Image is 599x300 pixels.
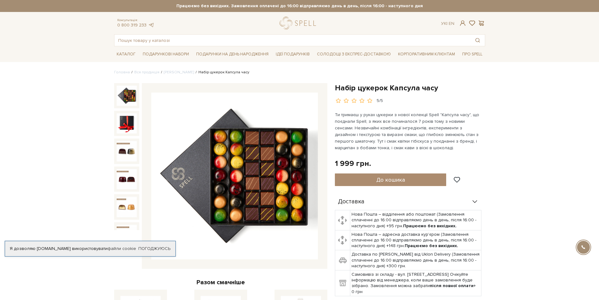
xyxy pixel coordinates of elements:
a: [PERSON_NAME] [164,70,194,75]
a: logo [280,17,319,30]
div: Разом смачніше [114,278,327,286]
span: Консультація: [117,18,154,22]
b: Працюємо без вихідних. [405,243,458,248]
button: Пошук товару у каталозі [470,35,485,46]
p: Ти тримаєш у руках цукерки з нової колекції Spell "Капсула часу", що поєднали Spell, з яких все п... [335,111,482,151]
h1: Набір цукерок Капсула часу [335,83,485,93]
img: Набір цукерок Капсула часу [117,141,137,161]
td: Нова Пошта – адресна доставка кур'єром (Замовлення сплаченні до 16:00 відправляємо день в день, п... [350,230,481,250]
a: Подарунки на День народження [194,49,271,59]
span: | [446,21,447,26]
div: 1 999 грн. [335,159,371,168]
img: Набір цукерок Капсула часу [117,113,137,133]
a: Погоджуюсь [138,246,170,252]
img: Набір цукерок Капсула часу [117,197,137,217]
a: En [449,21,454,26]
a: Головна [114,70,130,75]
strong: Працюємо без вихідних. Замовлення оплачені до 16:00 відправляємо день в день, після 16:00 - насту... [114,3,485,9]
img: Набір цукерок Капсула часу [117,169,137,189]
a: Подарункові набори [140,49,191,59]
img: Набір цукерок Капсула часу [117,225,137,245]
button: До кошика [335,173,446,186]
a: 0 800 319 233 [117,22,147,28]
div: Я дозволяю [DOMAIN_NAME] використовувати [5,246,175,252]
img: Набір цукерок Капсула часу [117,86,137,106]
a: Каталог [114,49,138,59]
div: Ук [441,21,454,26]
a: файли cookie [108,246,136,251]
a: Про Spell [460,49,485,59]
b: Працюємо без вихідних. [403,223,457,229]
a: Корпоративним клієнтам [396,49,458,59]
img: Набір цукерок Капсула часу [151,93,318,259]
a: Вся продукція [134,70,159,75]
span: До кошика [376,176,405,183]
td: Нова Пошта – відділення або поштомат (Замовлення сплаченні до 16:00 відправляємо день в день, піс... [350,210,481,230]
a: telegram [148,22,154,28]
a: Ідеї подарунків [273,49,312,59]
td: Доставка по [PERSON_NAME] від Uklon Delivery (Замовлення сплаченні до 16:00 відправляємо день в д... [350,250,481,270]
td: Самовивіз зі складу - вул. [STREET_ADDRESS] Очікуйте інформацію від менеджера, коли ваше замовлен... [350,270,481,296]
a: Солодощі з експрес-доставкою [314,49,393,59]
span: Доставка [338,199,364,205]
input: Пошук товару у каталозі [114,35,470,46]
div: 5/5 [377,98,383,104]
li: Набір цукерок Капсула часу [194,70,249,75]
b: після повної оплати [430,283,474,288]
